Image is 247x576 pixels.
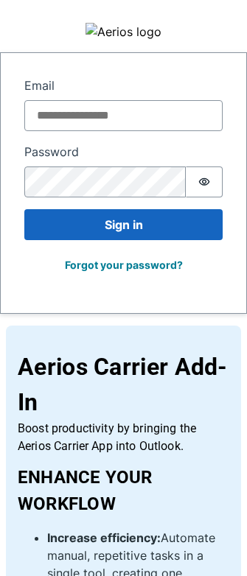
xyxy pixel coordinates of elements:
[18,349,229,420] p: Aerios Carrier Add-In
[24,209,223,240] button: Sign in
[86,23,161,41] img: Aerios logo
[24,143,223,161] label: Password
[186,166,223,197] button: Show password
[55,252,192,278] button: Forgot your password?
[47,530,161,545] b: Increase efficiency:
[24,77,223,94] label: Email
[18,420,229,455] p: Boost productivity by bringing the Aerios Carrier App into Outlook.
[18,464,229,517] p: ENHANCE YOUR WORKFLOW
